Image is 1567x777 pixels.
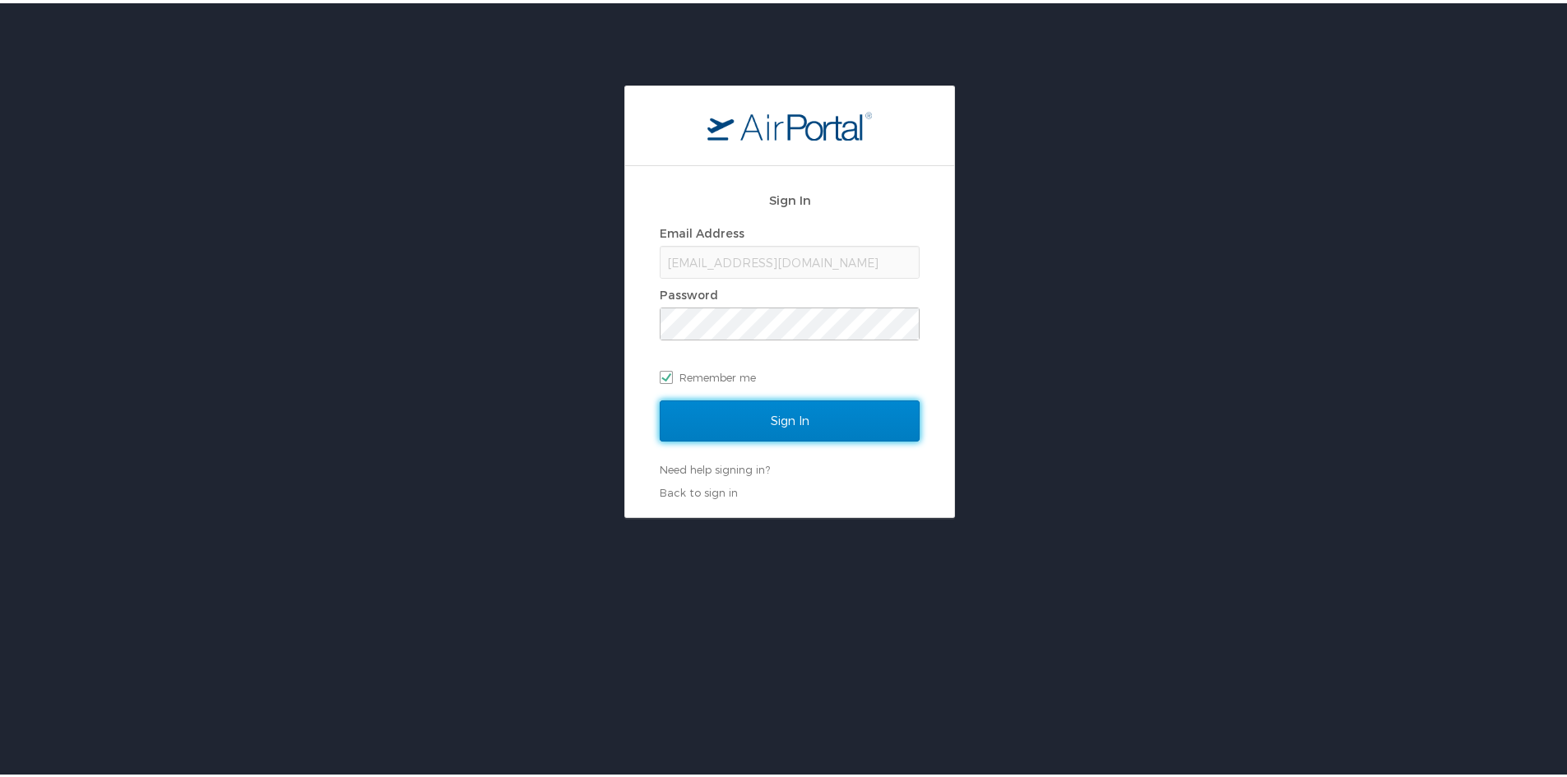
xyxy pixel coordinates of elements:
[660,223,744,237] label: Email Address
[660,460,770,473] a: Need help signing in?
[660,483,738,496] a: Back to sign in
[660,397,920,438] input: Sign In
[660,284,718,298] label: Password
[707,108,872,137] img: logo
[660,187,920,206] h2: Sign In
[660,362,920,386] label: Remember me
